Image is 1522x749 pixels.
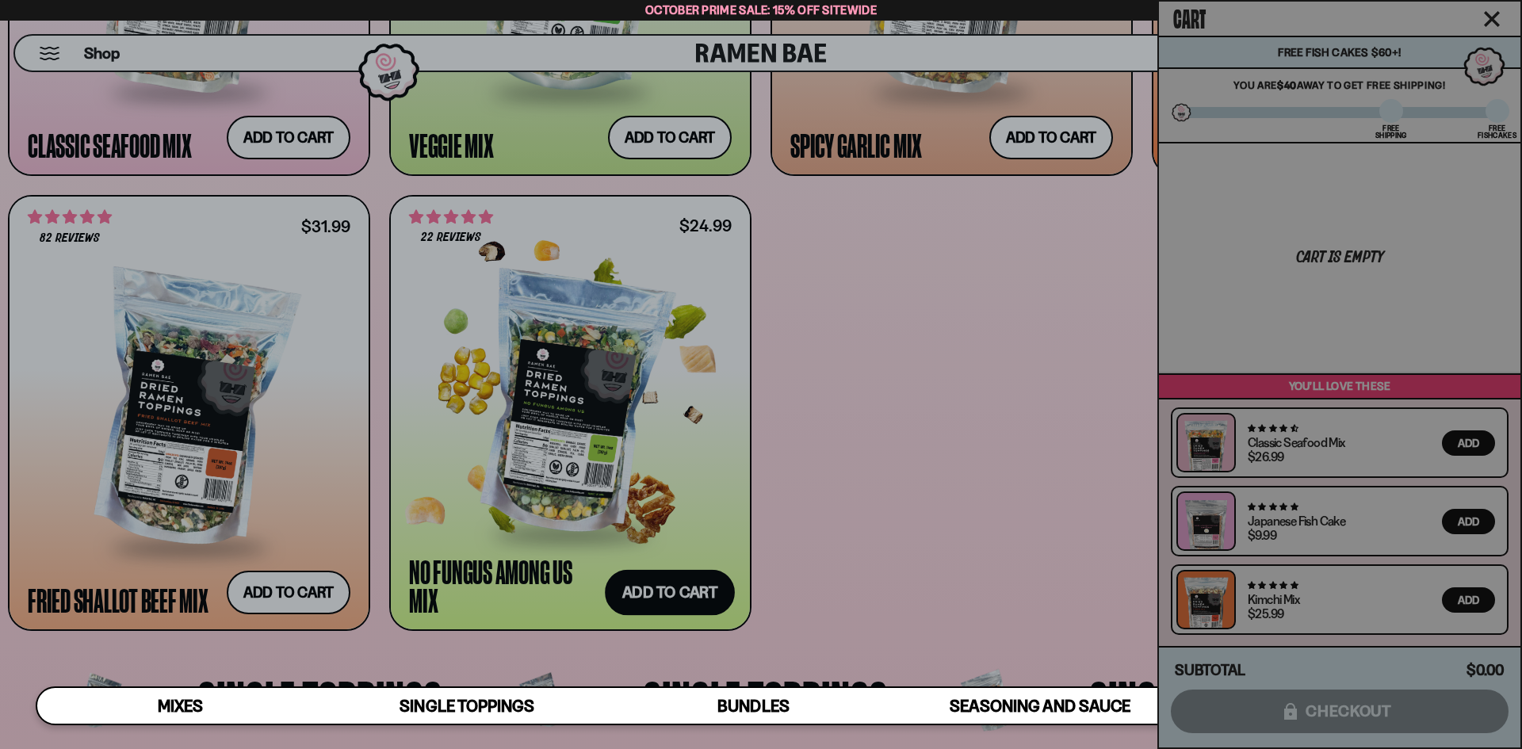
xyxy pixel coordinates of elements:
[610,688,897,724] a: Bundles
[717,696,789,716] span: Bundles
[400,696,533,716] span: Single Toppings
[37,688,323,724] a: Mixes
[897,688,1183,724] a: Seasoning and Sauce
[158,696,203,716] span: Mixes
[645,2,877,17] span: October Prime Sale: 15% off Sitewide
[323,688,610,724] a: Single Toppings
[950,696,1130,716] span: Seasoning and Sauce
